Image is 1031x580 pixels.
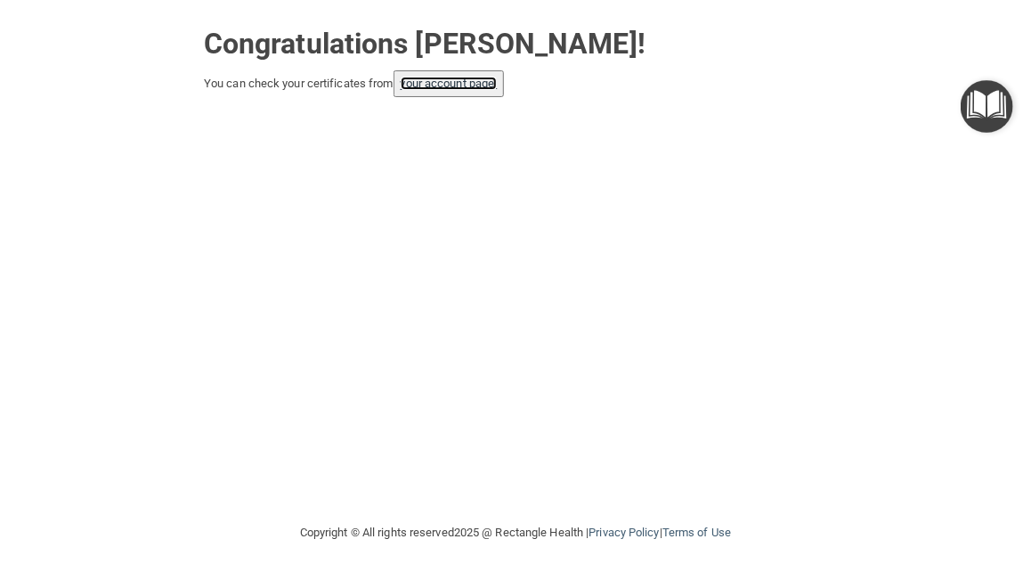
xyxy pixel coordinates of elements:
div: You can check your certificates from [204,70,827,97]
a: your account page! [401,77,498,90]
div: Copyright © All rights reserved 2025 @ Rectangle Health | | [191,504,840,561]
a: Privacy Policy [589,526,659,539]
button: your account page! [394,70,505,97]
button: Open Resource Center [961,80,1013,133]
strong: Congratulations [PERSON_NAME]! [204,27,645,61]
a: Terms of Use [662,526,731,539]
